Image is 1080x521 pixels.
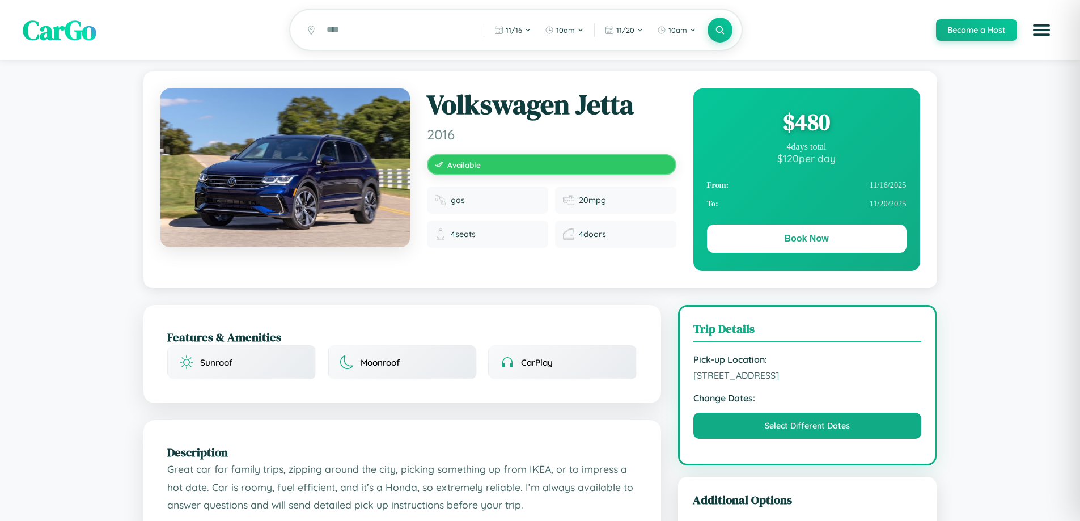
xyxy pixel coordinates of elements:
[23,11,96,49] span: CarGo
[693,392,922,404] strong: Change Dates:
[707,107,907,137] div: $ 480
[693,370,922,381] span: [STREET_ADDRESS]
[451,195,465,205] span: gas
[167,444,637,460] h2: Description
[160,88,410,247] img: Volkswagen Jetta 2016
[361,357,400,368] span: Moonroof
[616,26,634,35] span: 11 / 20
[1026,14,1057,46] button: Open menu
[489,21,537,39] button: 11/16
[579,195,606,205] span: 20 mpg
[651,21,702,39] button: 10am
[707,194,907,213] div: 11 / 20 / 2025
[668,26,687,35] span: 10am
[599,21,649,39] button: 11/20
[200,357,232,368] span: Sunroof
[707,199,718,209] strong: To:
[693,492,922,508] h3: Additional Options
[167,329,637,345] h2: Features & Amenities
[693,413,922,439] button: Select Different Dates
[427,126,676,143] span: 2016
[707,180,729,190] strong: From:
[693,320,922,342] h3: Trip Details
[435,194,446,206] img: Fuel type
[563,194,574,206] img: Fuel efficiency
[427,88,676,121] h1: Volkswagen Jetta
[451,229,476,239] span: 4 seats
[447,160,481,170] span: Available
[521,357,553,368] span: CarPlay
[167,460,637,514] p: Great car for family trips, zipping around the city, picking something up from IKEA, or to impres...
[563,228,574,240] img: Doors
[707,142,907,152] div: 4 days total
[936,19,1017,41] button: Become a Host
[556,26,575,35] span: 10am
[693,354,922,365] strong: Pick-up Location:
[707,225,907,253] button: Book Now
[539,21,590,39] button: 10am
[579,229,606,239] span: 4 doors
[707,152,907,164] div: $ 120 per day
[435,228,446,240] img: Seats
[707,176,907,194] div: 11 / 16 / 2025
[506,26,522,35] span: 11 / 16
